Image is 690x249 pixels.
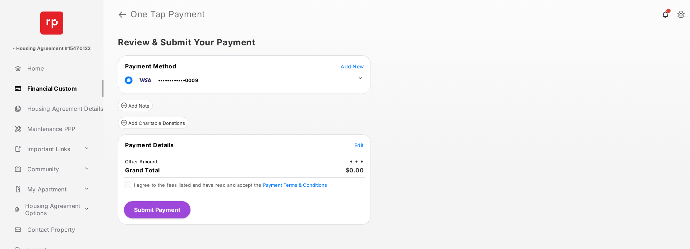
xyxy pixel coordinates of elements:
a: Housing Agreement Details [11,100,103,117]
a: Home [11,60,103,77]
a: Financial Custom [11,80,103,97]
span: Add New [341,63,364,69]
span: $0.00 [346,167,364,174]
span: ••••••••••••0009 [158,77,198,83]
strong: One Tap Payment [130,10,205,19]
a: My Apartment [11,181,81,198]
td: Other Amount [125,158,158,165]
button: Edit [354,141,364,149]
button: Add Note [118,100,153,111]
button: I agree to the fees listed and have read and accept the [263,182,327,188]
img: svg+xml;base64,PHN2ZyB4bWxucz0iaHR0cDovL3d3dy53My5vcmcvMjAwMC9zdmciIHdpZHRoPSI2NCIgaGVpZ2h0PSI2NC... [40,12,63,35]
h5: Review & Submit Your Payment [118,38,670,47]
p: - Housing Agreement #15470122 [13,45,91,52]
span: I agree to the fees listed and have read and accept the [134,182,327,188]
a: Important Links [11,140,81,158]
span: Payment Details [125,141,174,149]
a: Contact Property [11,221,103,238]
a: Maintenance PPP [11,120,103,137]
button: Submit Payment [124,201,190,218]
span: Grand Total [125,167,160,174]
button: Add Charitable Donations [118,117,188,128]
a: Community [11,160,81,178]
button: Add New [341,63,364,70]
span: Edit [354,142,364,148]
a: Housing Agreement Options [11,201,81,218]
span: Payment Method [125,63,176,70]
